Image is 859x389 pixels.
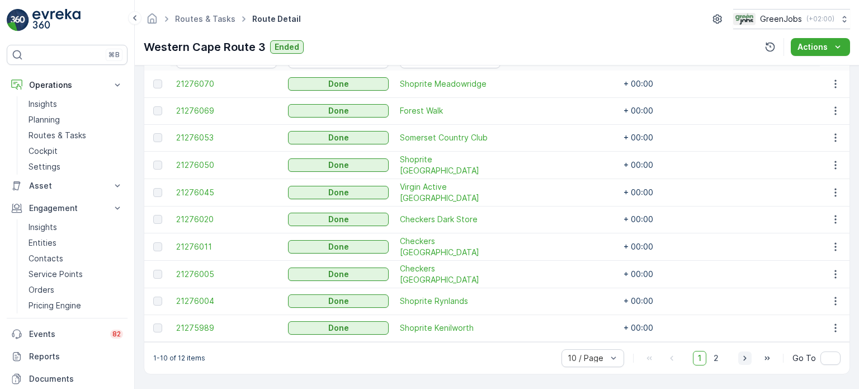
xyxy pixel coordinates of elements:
[288,213,389,226] button: Done
[7,175,128,197] button: Asset
[250,13,303,25] span: Route Detail
[400,214,501,225] span: Checkers Dark Store
[7,197,128,219] button: Engagement
[153,354,205,363] p: 1-10 of 12 items
[176,214,277,225] a: 21276020
[618,315,730,341] td: + 00:00
[797,41,828,53] p: Actions
[7,74,128,96] button: Operations
[29,373,123,385] p: Documents
[618,71,730,97] td: + 00:00
[176,296,277,307] a: 21276004
[618,288,730,315] td: + 00:00
[24,219,128,235] a: Insights
[176,105,277,116] a: 21276069
[24,266,128,282] a: Service Points
[400,154,501,176] a: Shoprite Rondebosch
[24,96,128,112] a: Insights
[176,187,277,198] a: 21276045
[29,269,83,280] p: Service Points
[24,235,128,251] a: Entities
[24,159,128,175] a: Settings
[709,351,724,365] span: 2
[618,179,730,206] td: + 00:00
[288,294,389,308] button: Done
[618,233,730,260] td: + 00:00
[7,323,128,345] a: Events82
[176,132,277,143] a: 21276053
[153,133,162,142] div: Toggle Row Selected
[288,268,389,281] button: Done
[144,39,266,55] p: Western Cape Route 3
[792,353,816,364] span: Go To
[760,13,802,25] p: GreenJobs
[176,78,277,90] a: 21276070
[176,269,277,280] a: 21276005
[328,269,349,280] p: Done
[270,40,304,54] button: Ended
[24,143,128,159] a: Cockpit
[153,215,162,224] div: Toggle Row Selected
[24,251,128,266] a: Contacts
[400,236,501,258] a: Checkers Westlake Lifestyle Centre
[24,112,128,128] a: Planning
[791,38,850,56] button: Actions
[328,187,349,198] p: Done
[146,17,158,26] a: Homepage
[400,181,501,204] span: Virgin Active [GEOGRAPHIC_DATA]
[29,79,105,91] p: Operations
[29,114,60,125] p: Planning
[108,50,120,59] p: ⌘B
[176,160,277,171] a: 21276050
[400,296,501,307] a: Shoprite Rynlands
[400,154,501,176] span: Shoprite [GEOGRAPHIC_DATA]
[400,322,501,334] span: Shoprite Kenilworth
[29,146,58,157] p: Cockpit
[24,282,128,298] a: Orders
[400,236,501,258] span: Checkers [GEOGRAPHIC_DATA]
[400,132,501,143] a: Somerset Country Club
[29,130,86,141] p: Routes & Tasks
[400,105,501,116] a: Forest Walk
[400,263,501,285] a: Checkers Riverlands Mall
[288,240,389,254] button: Done
[328,78,349,90] p: Done
[176,241,277,252] a: 21276011
[29,284,54,296] p: Orders
[29,329,103,340] p: Events
[288,77,389,91] button: Done
[24,128,128,143] a: Routes & Tasks
[288,321,389,335] button: Done
[288,131,389,144] button: Done
[7,345,128,368] a: Reports
[693,351,706,365] span: 1
[288,104,389,118] button: Done
[175,14,235,24] a: Routes & Tasks
[618,206,730,233] td: + 00:00
[29,99,57,110] p: Insights
[29,222,57,233] p: Insights
[153,79,162,88] div: Toggle Row Selected
[24,298,128,313] a: Pricing Engine
[153,188,162,197] div: Toggle Row Selected
[153,242,162,251] div: Toggle Row Selected
[733,13,756,25] img: Green_Jobs_Logo.png
[328,214,349,225] p: Done
[32,9,81,31] img: logo_light-DOdMpM7g.png
[176,322,277,334] a: 21275989
[400,263,501,285] span: Checkers [GEOGRAPHIC_DATA]
[328,160,349,171] p: Done
[400,78,501,90] a: Shoprite Meadowridge
[29,237,56,249] p: Entities
[328,105,349,116] p: Done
